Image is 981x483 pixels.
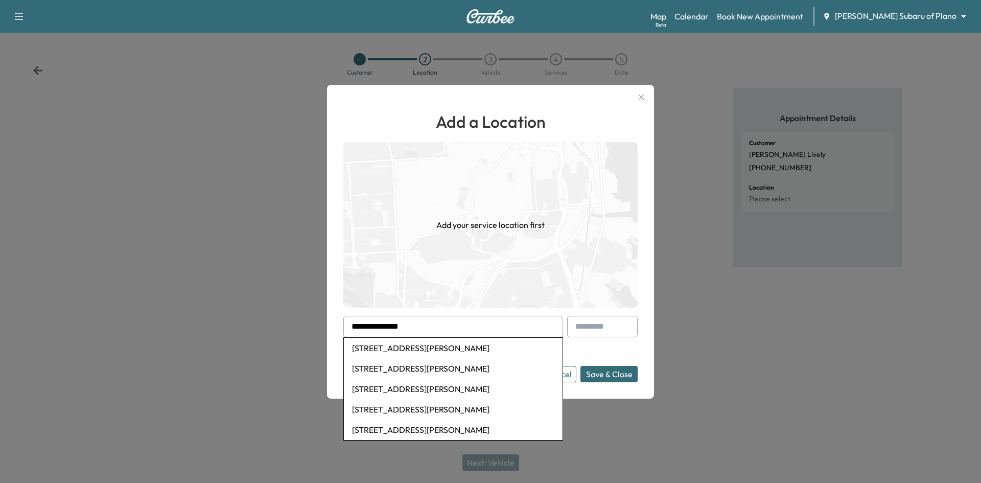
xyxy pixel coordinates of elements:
span: [PERSON_NAME] Subaru of Plano [835,10,956,22]
li: [STREET_ADDRESS][PERSON_NAME] [344,338,563,358]
a: MapBeta [650,10,666,22]
li: [STREET_ADDRESS][PERSON_NAME] [344,379,563,399]
h1: Add a Location [343,109,638,134]
li: [STREET_ADDRESS][PERSON_NAME] [344,358,563,379]
li: [STREET_ADDRESS][PERSON_NAME] [344,399,563,420]
h1: Add your service location first [436,219,545,231]
img: Curbee Logo [466,9,515,24]
img: empty-map-CL6vilOE.png [343,142,638,308]
button: Save & Close [580,366,638,382]
div: Beta [656,21,666,29]
a: Calendar [674,10,709,22]
li: [STREET_ADDRESS][PERSON_NAME] [344,420,563,440]
a: Book New Appointment [717,10,803,22]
